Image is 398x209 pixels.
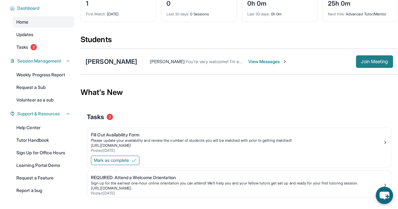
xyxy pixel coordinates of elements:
[91,138,383,143] div: Please update your availability and review the number of students you will be matched with prior ...
[87,128,391,154] a: Fill Out Availability FormPlease update your availability and review the number of students you w...
[16,44,28,50] span: Tasks
[81,35,398,48] div: Students
[328,12,345,16] span: Next title :
[17,111,60,117] span: Support & Resources
[91,148,383,153] div: Posted [DATE]
[87,171,391,197] a: REQUIRED: Attend a Welcome OrientationSign up for the earliest one-hour online orientation you ca...
[107,114,113,120] span: 2
[91,191,383,196] div: Posted [DATE]
[31,44,37,50] span: 2
[248,58,287,65] span: View Messages
[17,58,61,64] span: Session Management
[13,94,74,106] a: Volunteer as a sub
[91,174,383,181] div: REQUIRED: Attend a Welcome Orientation
[91,186,133,190] a: [URL][DOMAIN_NAME]..
[15,111,70,117] button: Support & Resources
[13,29,74,40] a: Updates
[86,57,137,66] div: [PERSON_NAME]
[282,59,287,64] img: Chevron-Right
[86,8,151,17] div: [DATE]
[13,147,74,158] a: Sign Up for Office Hours
[87,113,104,121] span: Tasks
[247,8,312,17] div: 0h 0m
[150,59,185,64] span: [PERSON_NAME] :
[15,5,70,11] button: Dashboard
[13,16,74,28] a: Home
[16,19,28,25] span: Home
[17,5,40,11] span: Dashboard
[13,122,74,133] a: Help Center
[185,59,340,64] span: You’re very welcome! I’m excited to get started with [PERSON_NAME] [DATE].
[361,60,388,63] span: Join Meeting
[328,8,393,17] div: Advanced Tutor/Mentor
[13,69,74,80] a: Weekly Progress Report
[91,132,383,138] div: Fill Out Availability Form
[86,12,106,16] span: First Match :
[166,12,189,16] span: Last 30 days :
[376,187,393,204] button: chat-button
[91,156,139,165] button: Mark as complete
[13,135,74,146] a: Tutor Handbook
[13,160,74,171] a: Learning Portal Demo
[15,58,70,64] button: Session Management
[13,172,74,184] a: Request a Feature
[91,181,383,186] div: Sign up for the earliest one-hour online orientation you can attend! We’ll help you and your fell...
[81,79,398,106] div: What's New
[247,12,270,16] span: Last 30 days :
[16,31,34,38] span: Updates
[132,158,137,163] img: Mark as complete
[91,143,131,148] a: [URL][DOMAIN_NAME]
[356,55,393,68] button: Join Meeting
[13,82,74,93] a: Request a Sub
[166,8,231,17] div: 0 Sessions
[13,185,74,196] a: Report a bug
[94,157,129,163] span: Mark as complete
[13,41,74,53] a: Tasks2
